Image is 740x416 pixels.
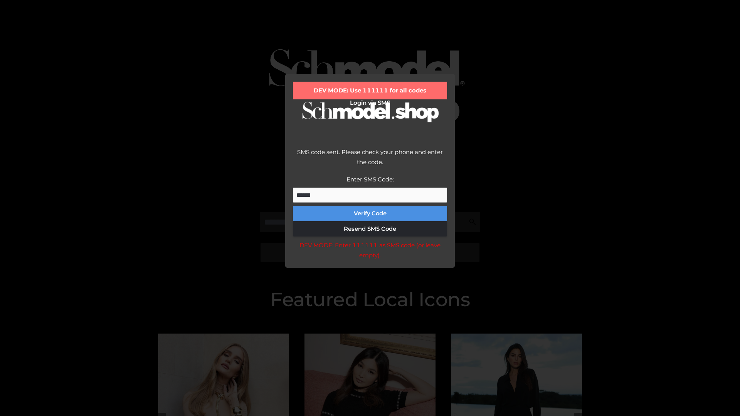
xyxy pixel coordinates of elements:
[293,221,447,237] button: Resend SMS Code
[346,176,394,183] label: Enter SMS Code:
[293,82,447,99] div: DEV MODE: Use 111111 for all codes
[293,99,447,106] h2: Login via SMS
[293,240,447,260] div: DEV MODE: Enter 111111 as SMS code (or leave empty).
[293,206,447,221] button: Verify Code
[293,147,447,174] div: SMS code sent. Please check your phone and enter the code.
